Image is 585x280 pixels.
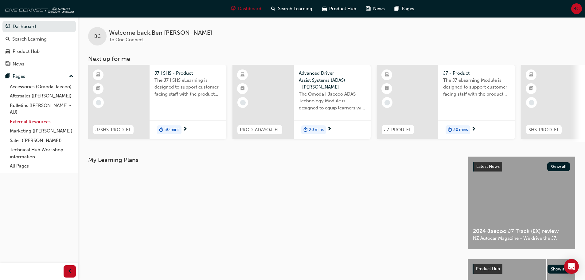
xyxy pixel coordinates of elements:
[476,164,500,169] span: Latest News
[2,20,76,71] button: DashboardSearch LearningProduct HubNews
[385,85,389,93] span: booktick-icon
[7,145,76,161] a: Technical Hub Workshop information
[240,100,246,105] span: learningRecordVerb_NONE-icon
[69,73,73,81] span: up-icon
[571,3,582,14] button: BC
[390,2,419,15] a: pages-iconPages
[327,127,332,132] span: next-icon
[271,5,275,13] span: search-icon
[183,127,187,132] span: next-icon
[7,126,76,136] a: Marketing ([PERSON_NAME])
[109,37,144,42] span: To One Connect
[68,268,72,275] span: prev-icon
[2,46,76,57] a: Product Hub
[366,5,371,13] span: news-icon
[7,117,76,127] a: External Resources
[529,85,533,93] span: booktick-icon
[468,156,575,249] a: Latest NewsShow all2024 Jaecoo J7 Track (EX) reviewNZ Autocar Magazine - We drive the J7.
[299,91,366,112] span: The Omoda | Jaecoo ADAS Technology Module is designed to equip learners with essential knowledge ...
[226,2,266,15] a: guage-iconDashboard
[443,70,510,77] span: J7 - Product
[528,126,559,133] span: SHS-PROD-EL
[529,100,534,105] span: learningRecordVerb_NONE-icon
[303,126,308,134] span: duration-icon
[476,266,500,271] span: Product Hub
[473,162,570,172] a: Latest NewsShow all
[2,71,76,82] button: Pages
[377,65,515,139] a: J7-PROD-ELJ7 - ProductThe J7 eLearning Module is designed to support customer facing staff with t...
[7,101,76,117] a: Bulletins ([PERSON_NAME] - AU)
[529,71,533,79] span: learningResourceType_ELEARNING-icon
[2,21,76,32] a: Dashboard
[231,5,236,13] span: guage-icon
[96,71,100,79] span: learningResourceType_ELEARNING-icon
[240,85,245,93] span: booktick-icon
[6,61,10,67] span: news-icon
[154,70,221,77] span: J7 | SHS - Product
[154,77,221,98] span: The J7 | SHS eLearning is designed to support customer facing staff with the product and sales in...
[395,5,399,13] span: pages-icon
[548,265,571,274] button: Show all
[159,126,163,134] span: duration-icon
[240,71,245,79] span: learningResourceType_ELEARNING-icon
[443,77,510,98] span: The J7 eLearning Module is designed to support customer facing staff with the product and sales i...
[547,162,570,171] button: Show all
[471,127,476,132] span: next-icon
[232,65,371,139] a: PROD-ADASOJ-ELAdvanced Driver Assist Systems (ADAS) - [PERSON_NAME]The Omoda | Jaecoo ADAS Techno...
[573,5,580,12] span: BC
[165,126,179,133] span: 30 mins
[473,228,570,235] span: 2024 Jaecoo J7 Track (EX) review
[6,49,10,54] span: car-icon
[322,5,327,13] span: car-icon
[473,264,570,274] a: Product HubShow all
[309,126,324,133] span: 20 mins
[2,34,76,45] a: Search Learning
[329,5,356,12] span: Product Hub
[13,73,25,80] div: Pages
[361,2,390,15] a: news-iconNews
[473,235,570,242] span: NZ Autocar Magazine - We drive the J7.
[402,5,414,12] span: Pages
[238,5,261,12] span: Dashboard
[13,48,40,55] div: Product Hub
[278,5,312,12] span: Search Learning
[299,70,366,91] span: Advanced Driver Assist Systems (ADAS) - [PERSON_NAME]
[564,259,579,274] div: Open Intercom Messenger
[448,126,452,134] span: duration-icon
[78,55,585,62] h3: Next up for me
[12,36,47,43] div: Search Learning
[3,2,74,15] img: oneconnect
[453,126,468,133] span: 30 mins
[96,100,101,105] span: learningRecordVerb_NONE-icon
[384,126,411,133] span: J7-PROD-EL
[6,74,10,79] span: pages-icon
[7,82,76,92] a: Accessories (Omoda Jaecoo)
[109,30,212,37] span: Welcome back , Ben [PERSON_NAME]
[7,91,76,101] a: Aftersales ([PERSON_NAME])
[96,126,131,133] span: J7SHS-PROD-EL
[6,37,10,42] span: search-icon
[317,2,361,15] a: car-iconProduct Hub
[88,65,226,139] a: J7SHS-PROD-ELJ7 | SHS - ProductThe J7 | SHS eLearning is designed to support customer facing staf...
[88,156,458,164] h3: My Learning Plans
[94,33,101,40] span: BC
[384,100,390,105] span: learningRecordVerb_NONE-icon
[266,2,317,15] a: search-iconSearch Learning
[6,24,10,30] span: guage-icon
[2,58,76,70] a: News
[7,161,76,171] a: All Pages
[96,85,100,93] span: booktick-icon
[385,71,389,79] span: learningResourceType_ELEARNING-icon
[373,5,385,12] span: News
[240,126,280,133] span: PROD-ADASOJ-EL
[13,61,24,68] div: News
[7,136,76,145] a: Sales ([PERSON_NAME])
